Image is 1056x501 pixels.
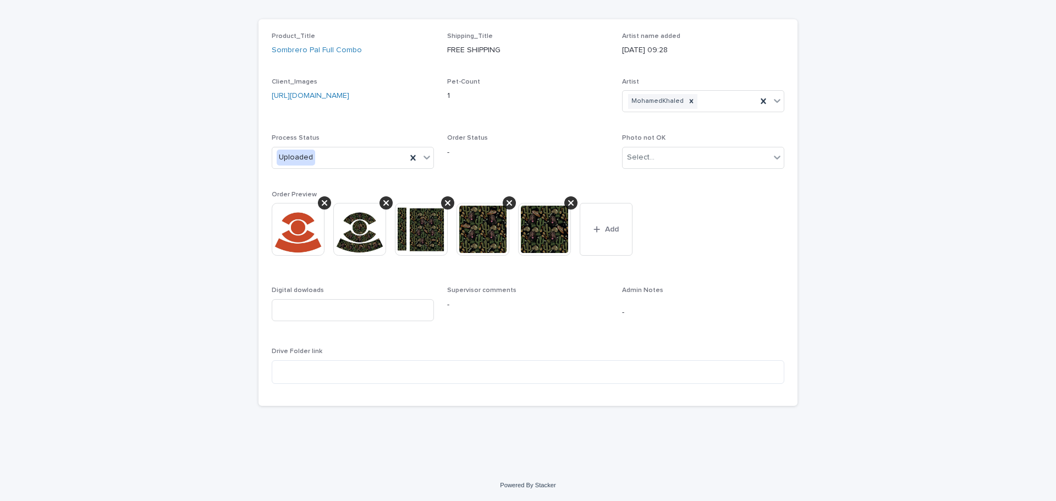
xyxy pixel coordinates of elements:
span: Client_Images [272,79,317,85]
p: - [447,147,609,158]
a: [URL][DOMAIN_NAME] [272,92,349,100]
div: Uploaded [277,150,315,166]
span: Artist [622,79,639,85]
span: Order Preview [272,191,317,198]
span: Admin Notes [622,287,663,294]
a: Sombrero Pal Full Combo [272,45,362,56]
span: Add [605,225,619,233]
p: [DATE] 09:28 [622,45,784,56]
a: Powered By Stacker [500,482,555,488]
span: Order Status [447,135,488,141]
span: Drive Folder link [272,348,322,355]
span: Photo not OK [622,135,665,141]
p: 1 [447,90,609,102]
p: - [622,307,784,318]
span: Artist name added [622,33,680,40]
div: MohamedKhaled [628,94,685,109]
span: Digital dowloads [272,287,324,294]
p: - [447,299,609,311]
span: Pet-Count [447,79,480,85]
p: FREE SHIPPING [447,45,609,56]
div: Select... [627,152,654,163]
span: Supervisor comments [447,287,516,294]
span: Product_Title [272,33,315,40]
span: Shipping_Title [447,33,493,40]
button: Add [580,203,632,256]
span: Process Status [272,135,320,141]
